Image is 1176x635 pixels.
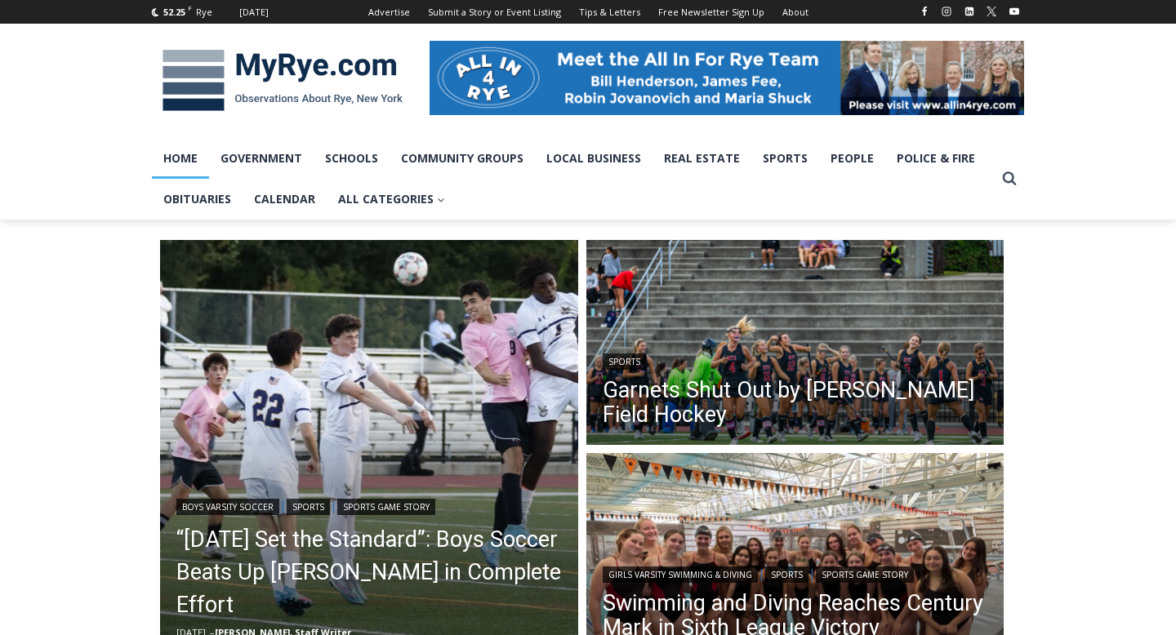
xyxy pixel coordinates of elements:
span: 52.25 [163,6,185,18]
div: | | [603,563,988,583]
a: Calendar [243,179,327,220]
a: Community Groups [390,138,535,179]
a: Garnets Shut Out by [PERSON_NAME] Field Hockey [603,378,988,427]
button: View Search Form [995,164,1024,193]
a: Sports [765,566,808,583]
a: Sports [287,499,330,515]
a: Obituaries [152,179,243,220]
a: “[DATE] Set the Standard”: Boys Soccer Beats Up [PERSON_NAME] in Complete Effort [176,523,562,621]
a: Facebook [915,2,934,21]
a: Linkedin [960,2,979,21]
img: (PHOTO: The Rye Field Hockey team celebrating on September 16, 2025. Credit: Maureen Tsuchida.) [586,240,1004,449]
nav: Primary Navigation [152,138,995,220]
a: Police & Fire [885,138,987,179]
a: Sports Game Story [816,566,914,583]
div: [DATE] [239,5,269,20]
a: Read More Garnets Shut Out by Horace Greeley Field Hockey [586,240,1004,449]
img: MyRye.com [152,38,413,123]
a: Schools [314,138,390,179]
div: | | [176,495,562,515]
span: F [188,3,192,12]
span: All Categories [338,190,445,208]
a: Local Business [535,138,653,179]
a: X [982,2,1001,21]
a: Sports Game Story [337,499,435,515]
a: Real Estate [653,138,751,179]
a: Sports [751,138,819,179]
a: Sports [603,353,646,370]
a: YouTube [1004,2,1024,21]
div: Rye [196,5,212,20]
a: Government [209,138,314,179]
a: Boys Varsity Soccer [176,499,279,515]
img: All in for Rye [430,41,1024,114]
a: Home [152,138,209,179]
a: Instagram [937,2,956,21]
a: All Categories [327,179,457,220]
a: People [819,138,885,179]
a: Girls Varsity Swimming & Diving [603,566,758,583]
